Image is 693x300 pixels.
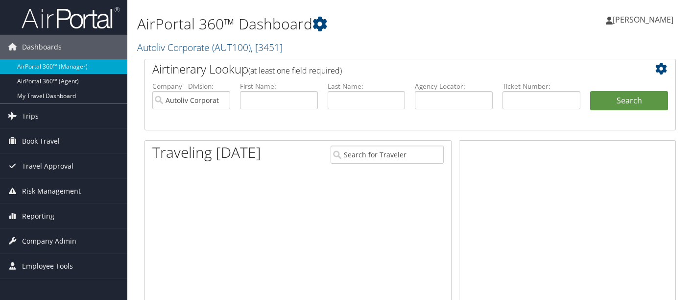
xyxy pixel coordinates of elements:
span: Book Travel [22,129,60,153]
span: Company Admin [22,229,76,253]
input: Search for Traveler [331,146,443,164]
label: Agency Locator: [415,81,493,91]
a: Autoliv Corporate [137,41,283,54]
span: Risk Management [22,179,81,203]
span: [PERSON_NAME] [613,14,673,25]
span: Reporting [22,204,54,228]
span: Employee Tools [22,254,73,278]
a: [PERSON_NAME] [606,5,683,34]
span: (at least one field required) [248,65,342,76]
span: Dashboards [22,35,62,59]
h2: Airtinerary Lookup [152,61,624,77]
img: airportal-logo.png [22,6,119,29]
span: , [ 3451 ] [251,41,283,54]
h1: AirPortal 360™ Dashboard [137,14,501,34]
label: First Name: [240,81,318,91]
button: Search [590,91,668,111]
label: Company - Division: [152,81,230,91]
span: Trips [22,104,39,128]
span: Travel Approval [22,154,73,178]
span: ( AUT100 ) [212,41,251,54]
label: Ticket Number: [502,81,580,91]
h1: Traveling [DATE] [152,142,261,163]
label: Last Name: [328,81,406,91]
